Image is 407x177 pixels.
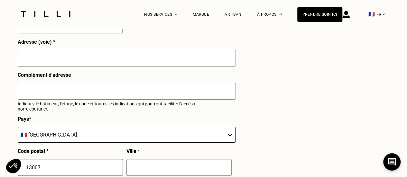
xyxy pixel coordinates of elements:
img: Logo du service de couturière Tilli [19,11,73,17]
span: 🇫🇷 [368,11,375,17]
img: Menu déroulant à propos [279,13,282,15]
p: Ville * [126,148,140,154]
p: Code postal * [18,148,49,154]
p: Complément d'adresse [18,72,71,78]
p: Indiquez le bâtiment, l’étage, le code et toutes les indications qui pourront faciliter l’accès à... [18,101,206,111]
img: icône connexion [342,11,350,18]
img: menu déroulant [383,13,385,15]
a: Marque [193,12,209,17]
a: Prendre soin ici [297,7,342,22]
p: Adresse (voie) * [18,39,55,45]
a: Artisan [225,12,242,17]
p: Pays * [18,116,31,122]
img: Menu déroulant [175,13,177,15]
